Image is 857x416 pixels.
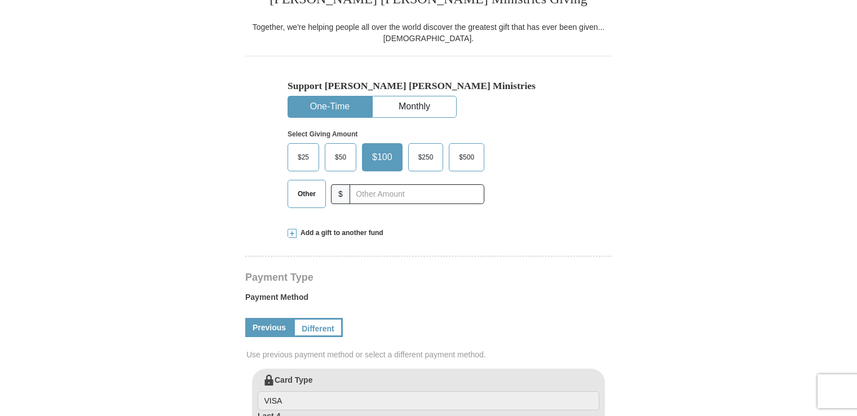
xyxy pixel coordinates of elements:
input: Card Type [258,391,599,410]
strong: Select Giving Amount [288,130,357,138]
h4: Payment Type [245,273,612,282]
span: $ [331,184,350,204]
span: $250 [413,149,439,166]
span: $500 [453,149,480,166]
button: One-Time [288,96,372,117]
a: Different [293,318,343,337]
span: $100 [366,149,398,166]
label: Card Type [258,374,599,410]
span: Other [292,185,321,202]
button: Monthly [373,96,456,117]
span: $50 [329,149,352,166]
span: $25 [292,149,315,166]
label: Payment Method [245,291,612,308]
a: Previous [245,318,293,337]
h5: Support [PERSON_NAME] [PERSON_NAME] Ministries [288,80,569,92]
span: Add a gift to another fund [297,228,383,238]
input: Other Amount [350,184,484,204]
span: Use previous payment method or select a different payment method. [246,349,613,360]
div: Together, we're helping people all over the world discover the greatest gift that has ever been g... [245,21,612,44]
